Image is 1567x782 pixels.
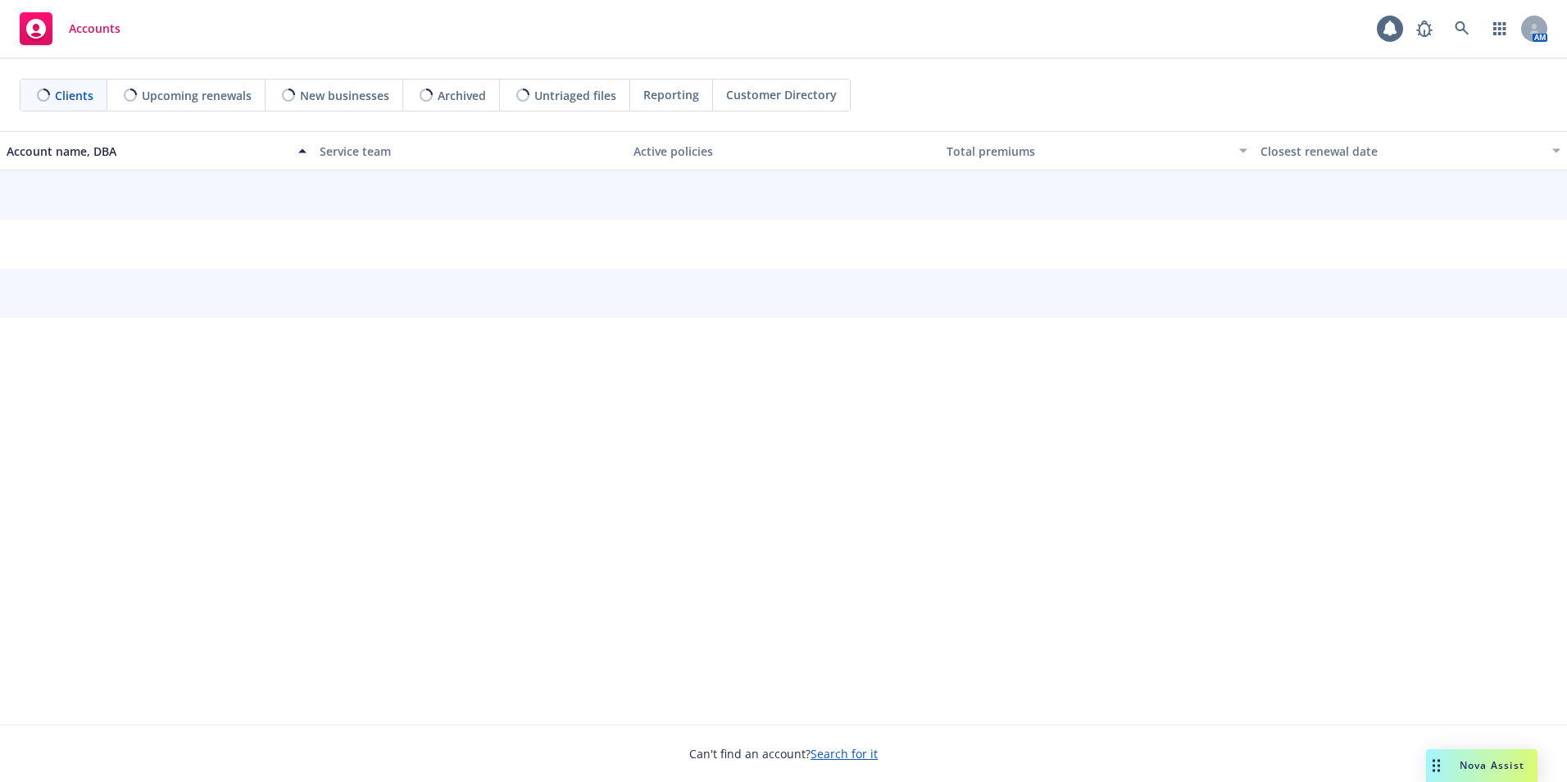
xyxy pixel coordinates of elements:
span: Untriaged files [534,87,616,104]
span: Customer Directory [726,86,837,103]
a: Search [1446,12,1478,45]
button: Total premiums [940,131,1253,170]
div: Total premiums [947,143,1229,160]
span: Upcoming renewals [142,87,252,104]
div: Account name, DBA [7,143,288,160]
div: Closest renewal date [1260,143,1542,160]
a: Search for it [811,746,878,762]
a: Accounts [13,6,127,52]
span: Can't find an account? [689,745,878,762]
div: Service team [320,143,620,160]
button: Closest renewal date [1254,131,1567,170]
span: Accounts [69,22,120,35]
a: Switch app [1483,12,1516,45]
button: Active policies [627,131,940,170]
span: Reporting [643,86,699,103]
button: Nova Assist [1426,749,1537,782]
button: Service team [313,131,626,170]
span: New businesses [300,87,389,104]
span: Archived [438,87,486,104]
a: Report a Bug [1408,12,1441,45]
div: Active policies [634,143,933,160]
span: Nova Assist [1460,758,1524,772]
span: Clients [55,87,93,104]
div: Drag to move [1426,749,1447,782]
